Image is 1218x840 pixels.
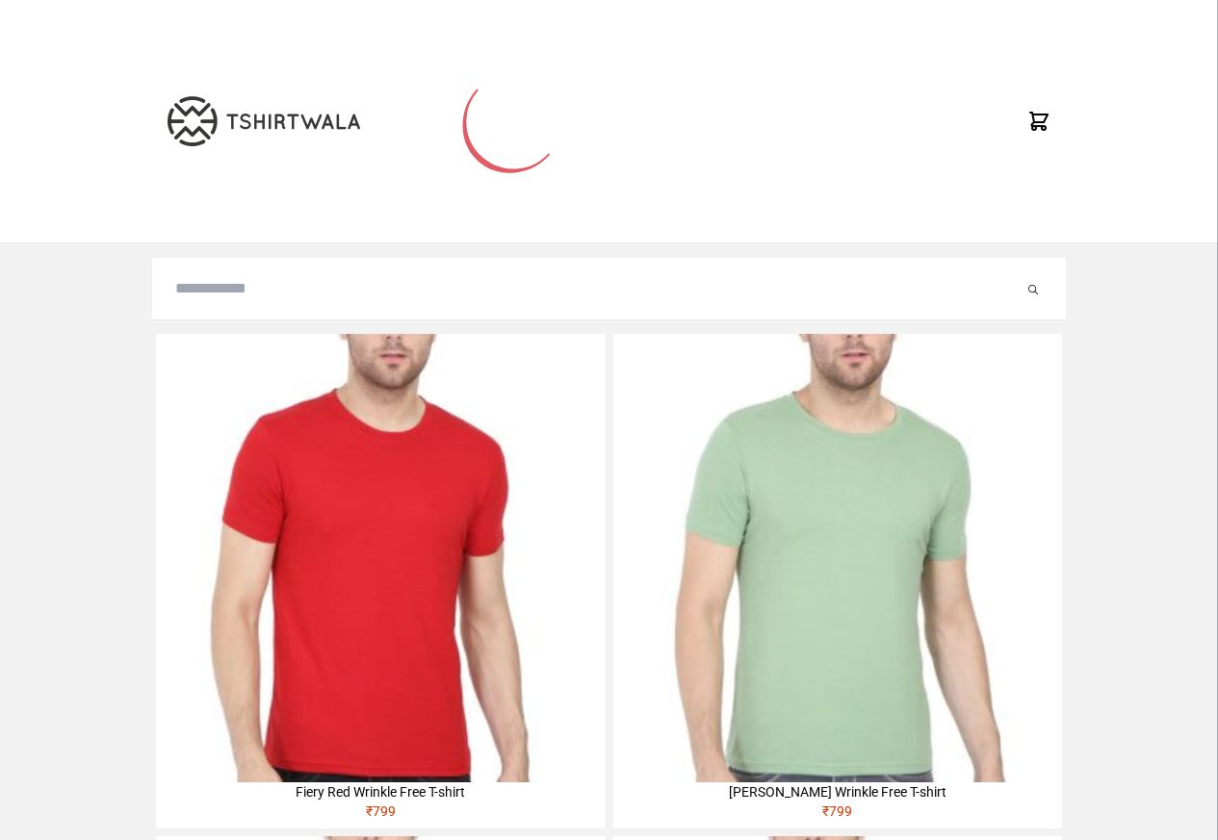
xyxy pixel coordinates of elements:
button: Submit your search query. [1024,277,1043,300]
img: 4M6A2211-320x320.jpg [613,334,1062,782]
div: Fiery Red Wrinkle Free T-shirt [156,782,605,802]
a: [PERSON_NAME] Wrinkle Free T-shirt₹799 [613,334,1062,828]
img: 4M6A2225-320x320.jpg [156,334,605,782]
div: ₹ 799 [156,802,605,828]
img: TW-LOGO-400-104.png [168,96,360,146]
div: [PERSON_NAME] Wrinkle Free T-shirt [613,782,1062,802]
a: Fiery Red Wrinkle Free T-shirt₹799 [156,334,605,828]
div: ₹ 799 [613,802,1062,828]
